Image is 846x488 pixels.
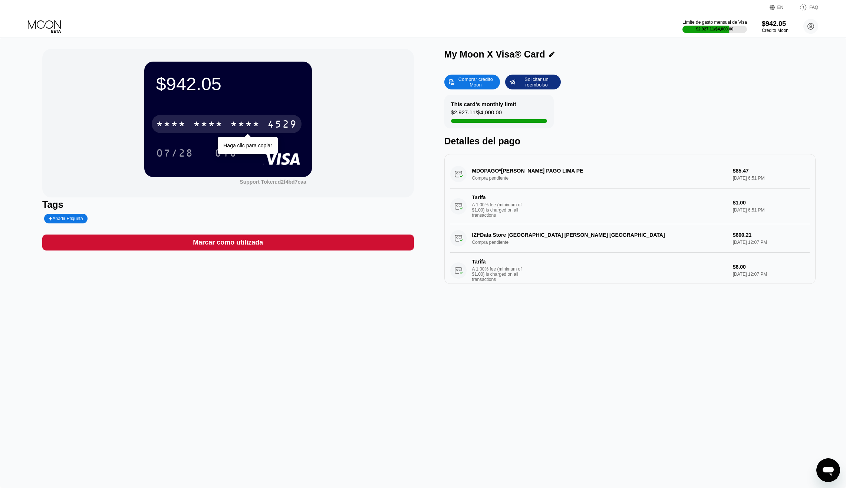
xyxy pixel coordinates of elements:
[472,259,524,265] div: Tarifa
[516,76,557,88] div: Solicitar un reembolso
[809,5,818,10] div: FAQ
[450,253,810,288] div: TarifaA 1.00% fee (minimum of $1.00) is charged on all transactions$6.00[DATE] 12:07 PM
[682,20,747,25] div: Límite de gasto mensual de Visa
[762,20,789,33] div: $942.05Crédito Moon
[444,49,545,60] div: My Moon X Visa® Card
[733,207,810,213] div: [DATE] 6:51 PM
[451,101,516,107] div: This card’s monthly limit
[209,144,243,162] div: 010
[267,119,297,131] div: 4529
[156,73,300,94] div: $942.05
[444,75,500,89] div: Comprar crédito Moon
[762,28,789,33] div: Crédito Moon
[215,148,237,160] div: 010
[770,4,792,11] div: EN
[733,200,810,206] div: $1.00
[193,238,263,247] div: Marcar como utilizada
[240,179,306,185] div: Support Token: d2f4bd7caa
[733,264,810,270] div: $6.00
[44,214,88,223] div: Añadir Etiqueta
[444,136,816,147] div: Detalles del pago
[223,143,272,148] div: Haga clic para copiar
[240,179,306,185] div: Support Token:d2f4bd7caa
[472,266,528,282] div: A 1.00% fee (minimum of $1.00) is charged on all transactions
[450,189,810,224] div: TarifaA 1.00% fee (minimum of $1.00) is charged on all transactions$1.00[DATE] 6:51 PM
[777,5,784,10] div: EN
[762,20,789,28] div: $942.05
[42,199,414,210] div: Tags
[682,20,747,33] div: Límite de gasto mensual de Visa$2,927.11/$4,000.00
[455,76,496,88] div: Comprar crédito Moon
[505,75,561,89] div: Solicitar un reembolso
[472,202,528,218] div: A 1.00% fee (minimum of $1.00) is charged on all transactions
[156,148,193,160] div: 07/28
[792,4,818,11] div: FAQ
[451,109,502,119] div: $2,927.11 / $4,000.00
[472,194,524,200] div: Tarifa
[49,216,83,221] div: Añadir Etiqueta
[151,144,199,162] div: 07/28
[42,235,414,250] div: Marcar como utilizada
[816,458,840,482] iframe: Botón para iniciar la ventana de mensajería
[696,27,734,31] div: $2,927.11 / $4,000.00
[733,272,810,277] div: [DATE] 12:07 PM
